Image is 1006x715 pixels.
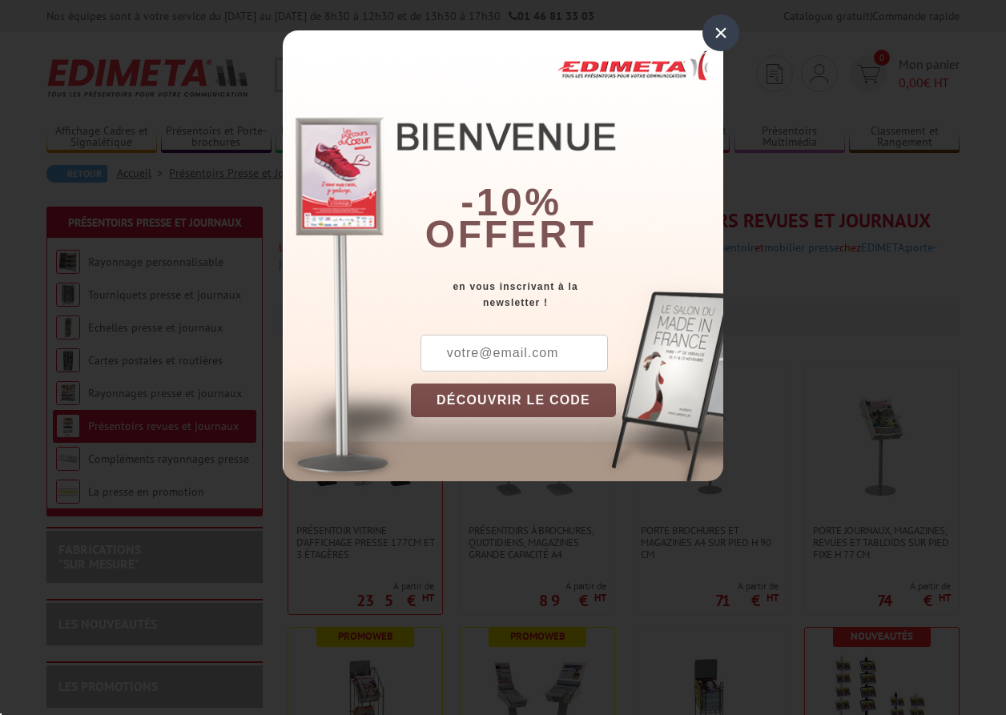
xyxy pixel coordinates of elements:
b: -10% [461,181,561,223]
button: DÉCOUVRIR LE CODE [411,384,616,417]
font: offert [425,213,597,255]
input: votre@email.com [421,335,608,372]
div: en vous inscrivant à la newsletter ! [411,279,723,311]
div: × [702,14,739,51]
